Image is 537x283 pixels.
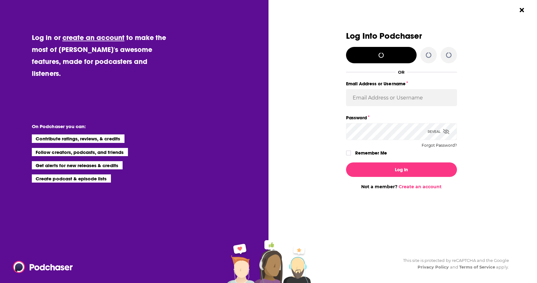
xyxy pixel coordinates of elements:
[516,4,528,16] button: Close Button
[398,70,405,75] div: OR
[32,148,128,156] li: Follow creators, podcasts, and friends
[32,161,122,169] li: Get alerts for new releases & credits
[418,264,449,269] a: Privacy Policy
[428,123,449,140] div: Reveal
[13,261,68,273] a: Podchaser - Follow, Share and Rate Podcasts
[459,264,495,269] a: Terms of Service
[32,134,124,143] li: Contribute ratings, reviews, & credits
[62,33,124,42] a: create an account
[346,184,457,190] div: Not a member?
[346,31,457,41] h3: Log Into Podchaser
[355,149,387,157] label: Remember Me
[399,184,442,190] a: Create an account
[32,123,158,129] li: On Podchaser you can:
[32,174,111,183] li: Create podcast & episode lists
[346,89,457,106] input: Email Address or Username
[13,261,73,273] img: Podchaser - Follow, Share and Rate Podcasts
[422,143,457,148] button: Forgot Password?
[398,257,509,270] div: This site is protected by reCAPTCHA and the Google and apply.
[346,80,457,88] label: Email Address or Username
[346,114,457,122] label: Password
[346,162,457,177] button: Log In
